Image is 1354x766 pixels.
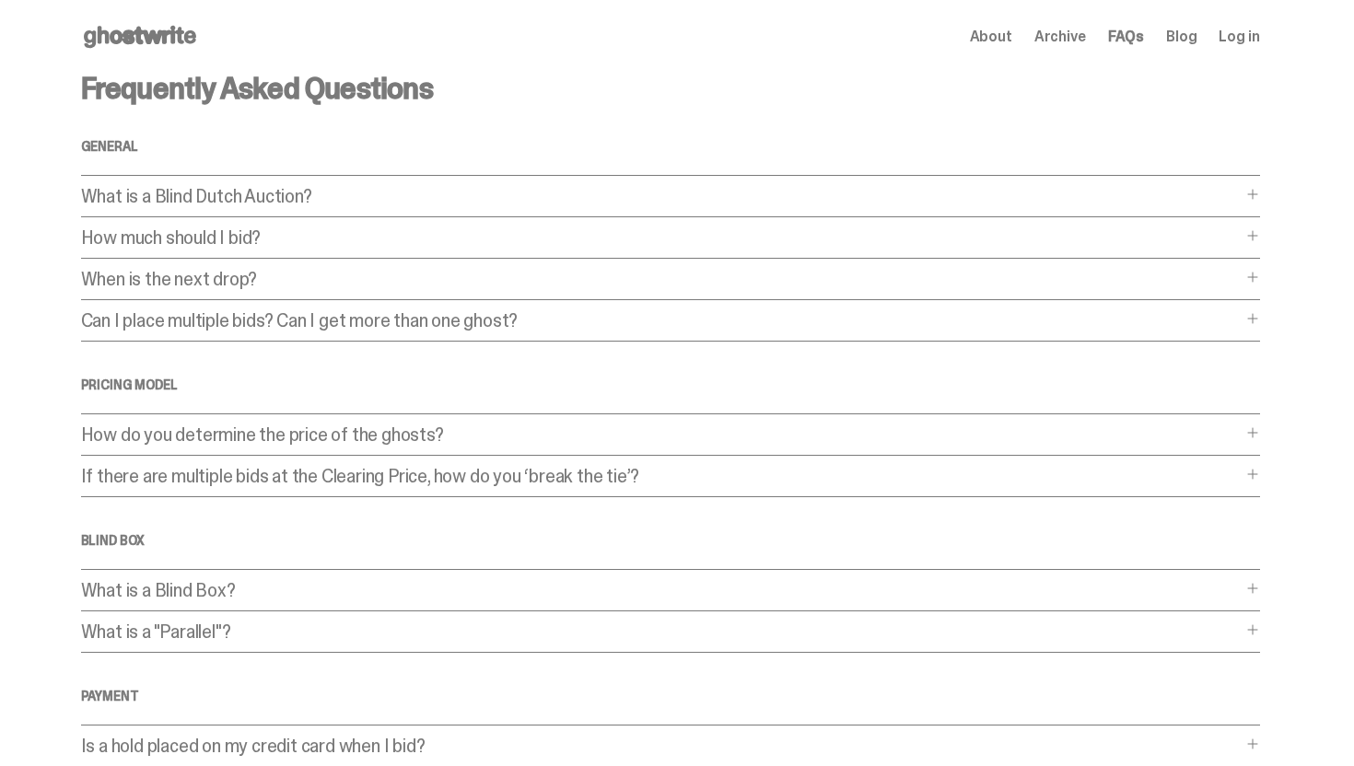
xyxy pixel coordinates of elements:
[81,140,1260,153] h4: General
[81,228,1242,247] p: How much should I bid?
[1166,29,1196,44] a: Blog
[81,74,1260,103] h3: Frequently Asked Questions
[81,581,1242,599] p: What is a Blind Box?
[81,311,1242,330] p: Can I place multiple bids? Can I get more than one ghost?
[1108,29,1144,44] a: FAQs
[81,690,1260,702] h4: Payment
[970,29,1012,44] a: About
[81,378,1260,391] h4: Pricing Model
[81,425,1242,444] p: How do you determine the price of the ghosts?
[1219,29,1259,44] a: Log in
[81,187,1242,205] p: What is a Blind Dutch Auction?
[1034,29,1086,44] a: Archive
[81,737,1242,755] p: Is a hold placed on my credit card when I bid?
[81,534,1260,547] h4: Blind Box
[81,622,1242,641] p: What is a "Parallel"?
[81,467,1242,485] p: If there are multiple bids at the Clearing Price, how do you ‘break the tie’?
[81,270,1242,288] p: When is the next drop?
